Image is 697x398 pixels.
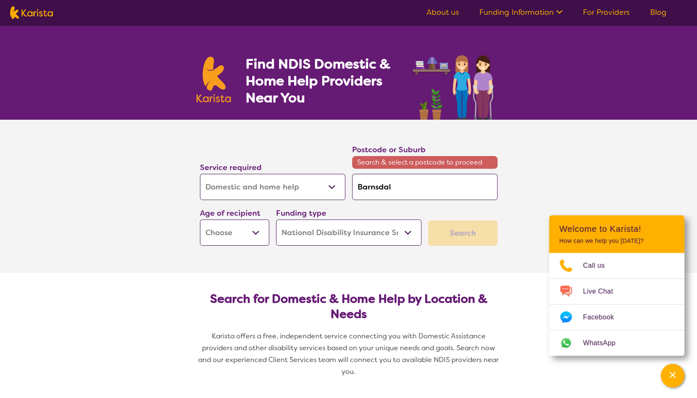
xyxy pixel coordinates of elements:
a: Blog [650,7,667,17]
img: domestic-help [410,46,500,120]
a: Web link opens in a new tab. [549,330,684,356]
span: WhatsApp [583,337,626,349]
h1: Find NDIS Domestic & Home Help Providers Near You [245,55,402,106]
label: Postcode or Suburb [352,145,426,155]
a: For Providers [583,7,630,17]
span: Facebook [583,311,624,324]
ul: Choose channel [549,253,684,356]
label: Age of recipient [200,208,260,218]
button: Channel Menu [661,364,684,387]
a: Funding Information [479,7,563,17]
p: How can we help you [DATE]? [559,237,674,244]
span: Search & select a postcode to proceed [352,156,497,169]
label: Service required [200,162,262,173]
a: About us [426,7,459,17]
div: Channel Menu [549,215,684,356]
h2: Search for Domestic & Home Help by Location & Needs [207,291,491,322]
img: Karista logo [197,57,231,102]
span: Call us [583,259,615,272]
span: Live Chat [583,285,623,298]
label: Funding type [276,208,326,218]
img: Karista logo [10,6,53,19]
h2: Welcome to Karista! [559,224,674,234]
input: Type [352,174,497,200]
span: Karista offers a free, independent service connecting you with Domestic Assistance providers and ... [198,332,500,376]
